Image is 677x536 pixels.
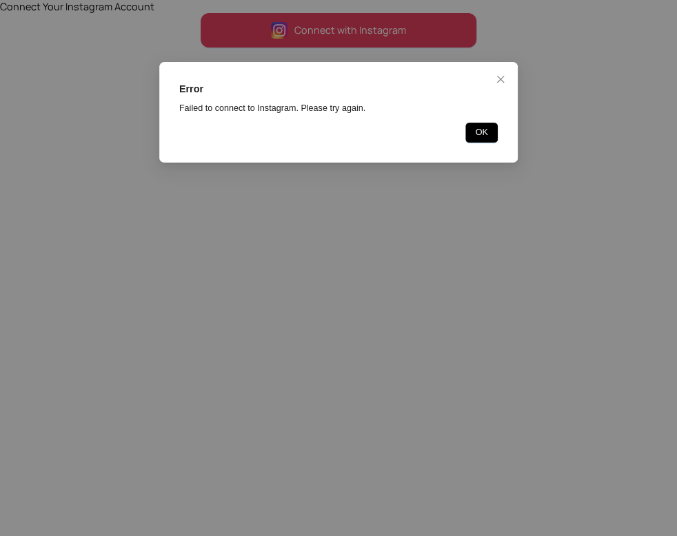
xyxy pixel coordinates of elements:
span: OK [476,126,488,140]
p: Failed to connect to Instagram. Please try again. [179,102,498,116]
button: Close [490,70,510,90]
div: Error [179,82,498,97]
button: OK [465,123,498,143]
span: close [496,74,505,84]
